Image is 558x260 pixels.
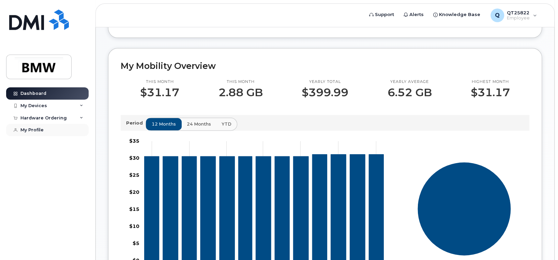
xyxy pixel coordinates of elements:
[121,61,529,71] h2: My Mobility Overview
[375,11,394,18] span: Support
[140,86,179,99] p: $31.17
[486,9,542,22] div: QT25822
[129,189,139,195] tspan: $20
[129,206,139,212] tspan: $15
[187,121,211,127] span: 24 months
[387,86,432,99] p: 6.52 GB
[302,79,348,85] p: Yearly total
[471,86,510,99] p: $31.17
[399,8,428,21] a: Alerts
[387,79,432,85] p: Yearly average
[129,138,139,144] tspan: $35
[222,121,231,127] span: YTD
[129,172,139,178] tspan: $25
[439,11,480,18] span: Knowledge Base
[507,15,530,21] span: Employee
[218,79,263,85] p: This month
[129,223,139,229] tspan: $10
[471,79,510,85] p: Highest month
[417,162,511,256] g: Series
[528,230,553,255] iframe: Messenger Launcher
[409,11,424,18] span: Alerts
[495,11,500,19] span: Q
[428,8,485,21] a: Knowledge Base
[140,79,179,85] p: This month
[129,155,139,161] tspan: $30
[507,10,530,15] span: QT25822
[126,120,146,126] p: Period
[133,240,139,246] tspan: $5
[364,8,399,21] a: Support
[218,86,263,99] p: 2.88 GB
[302,86,348,99] p: $399.99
